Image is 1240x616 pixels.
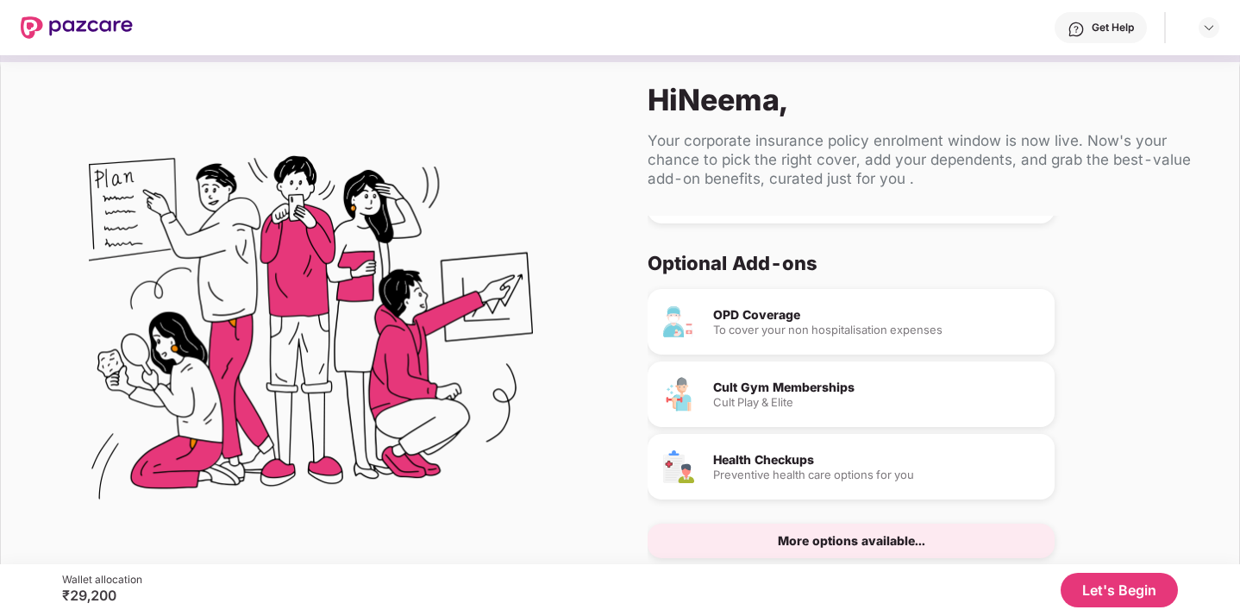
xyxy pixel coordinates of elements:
[1092,21,1134,35] div: Get Help
[648,82,1212,117] div: Hi Neema ,
[648,131,1212,188] div: Your corporate insurance policy enrolment window is now live. Now's your chance to pick the right...
[62,587,142,604] div: ₹29,200
[713,397,1041,408] div: Cult Play & Elite
[713,454,1041,466] div: Health Checkups
[661,305,696,339] img: OPD Coverage
[661,449,696,484] img: Health Checkups
[62,573,142,587] div: Wallet allocation
[1061,573,1178,607] button: Let's Begin
[89,111,533,556] img: Flex Benefits Illustration
[778,535,925,547] div: More options available...
[21,16,133,39] img: New Pazcare Logo
[1068,21,1085,38] img: svg+xml;base64,PHN2ZyBpZD0iSGVscC0zMngzMiIgeG1sbnM9Imh0dHA6Ly93d3cudzMub3JnLzIwMDAvc3ZnIiB3aWR0aD...
[713,469,1041,481] div: Preventive health care options for you
[648,251,1198,275] div: Optional Add-ons
[713,381,1041,393] div: Cult Gym Memberships
[661,377,696,412] img: Cult Gym Memberships
[713,324,1041,336] div: To cover your non hospitalisation expenses
[1202,21,1216,35] img: svg+xml;base64,PHN2ZyBpZD0iRHJvcGRvd24tMzJ4MzIiIHhtbG5zPSJodHRwOi8vd3d3LnczLm9yZy8yMDAwL3N2ZyIgd2...
[713,309,1041,321] div: OPD Coverage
